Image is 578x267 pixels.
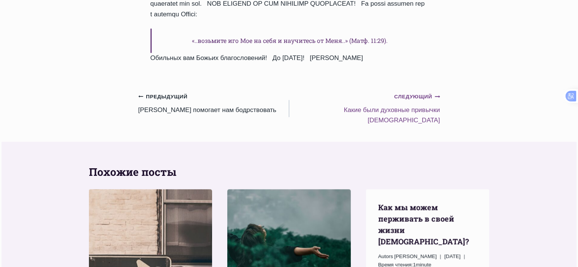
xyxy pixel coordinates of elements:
[150,28,428,53] h6: «..возьмите иго Мое на себя и научитесь от Меня..» (Матф. 11:29).
[89,164,489,180] h2: Похожие посты
[378,202,469,246] a: Как мы можем перживать в своей жизни [DEMOGRAPHIC_DATA]?
[394,93,440,101] small: Следующий
[138,91,289,115] a: Предыдущий[PERSON_NAME] помогает нам бодрствовать
[138,91,440,125] nav: Записи
[289,91,440,125] a: СледующийКакие были духовные привычки [DEMOGRAPHIC_DATA]
[378,252,393,261] span: Autors
[444,252,461,261] time: [DATE]
[138,93,188,101] small: Предыдущий
[394,253,437,259] span: [PERSON_NAME]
